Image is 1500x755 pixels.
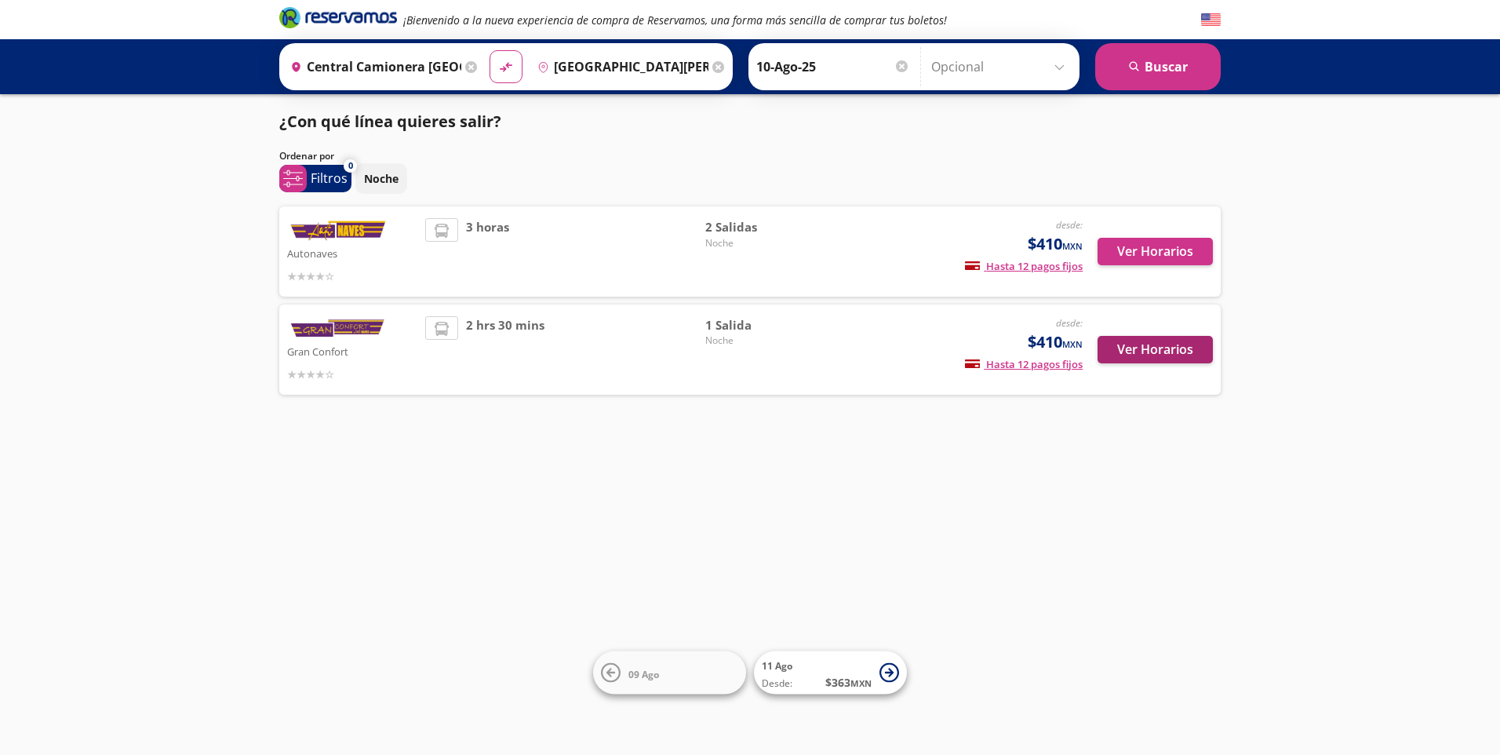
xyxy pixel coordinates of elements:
[287,218,389,243] img: Autonaves
[287,243,417,262] p: Autonaves
[1062,338,1083,350] small: MXN
[1056,218,1083,232] em: desde:
[279,149,334,163] p: Ordenar por
[1098,238,1213,265] button: Ver Horarios
[931,47,1072,86] input: Opcional
[762,659,792,673] span: 11 Ago
[355,163,407,194] button: Noche
[1028,330,1083,354] span: $410
[531,47,708,86] input: Buscar Destino
[965,259,1083,273] span: Hasta 12 pagos fijos
[705,334,815,348] span: Noche
[593,651,746,695] button: 09 Ago
[705,236,815,250] span: Noche
[825,674,872,691] span: $ 363
[1201,10,1221,30] button: English
[705,218,815,236] span: 2 Salidas
[348,159,353,173] span: 0
[311,169,348,188] p: Filtros
[279,5,397,29] i: Brand Logo
[1098,336,1213,363] button: Ver Horarios
[287,341,417,360] p: Gran Confort
[279,110,501,133] p: ¿Con qué línea quieres salir?
[756,47,910,86] input: Elegir Fecha
[287,316,389,341] img: Gran Confort
[466,218,509,285] span: 3 horas
[965,357,1083,371] span: Hasta 12 pagos fijos
[1056,316,1083,330] em: desde:
[705,316,815,334] span: 1 Salida
[628,667,659,680] span: 09 Ago
[364,170,399,187] p: Noche
[762,677,792,691] span: Desde:
[1062,240,1083,252] small: MXN
[284,47,461,86] input: Buscar Origen
[850,677,872,689] small: MXN
[1095,43,1221,90] button: Buscar
[754,651,907,695] button: 11 AgoDesde:$363MXN
[279,5,397,34] a: Brand Logo
[279,165,351,192] button: 0Filtros
[1028,232,1083,256] span: $410
[403,13,947,27] em: ¡Bienvenido a la nueva experiencia de compra de Reservamos, una forma más sencilla de comprar tus...
[466,316,544,383] span: 2 hrs 30 mins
